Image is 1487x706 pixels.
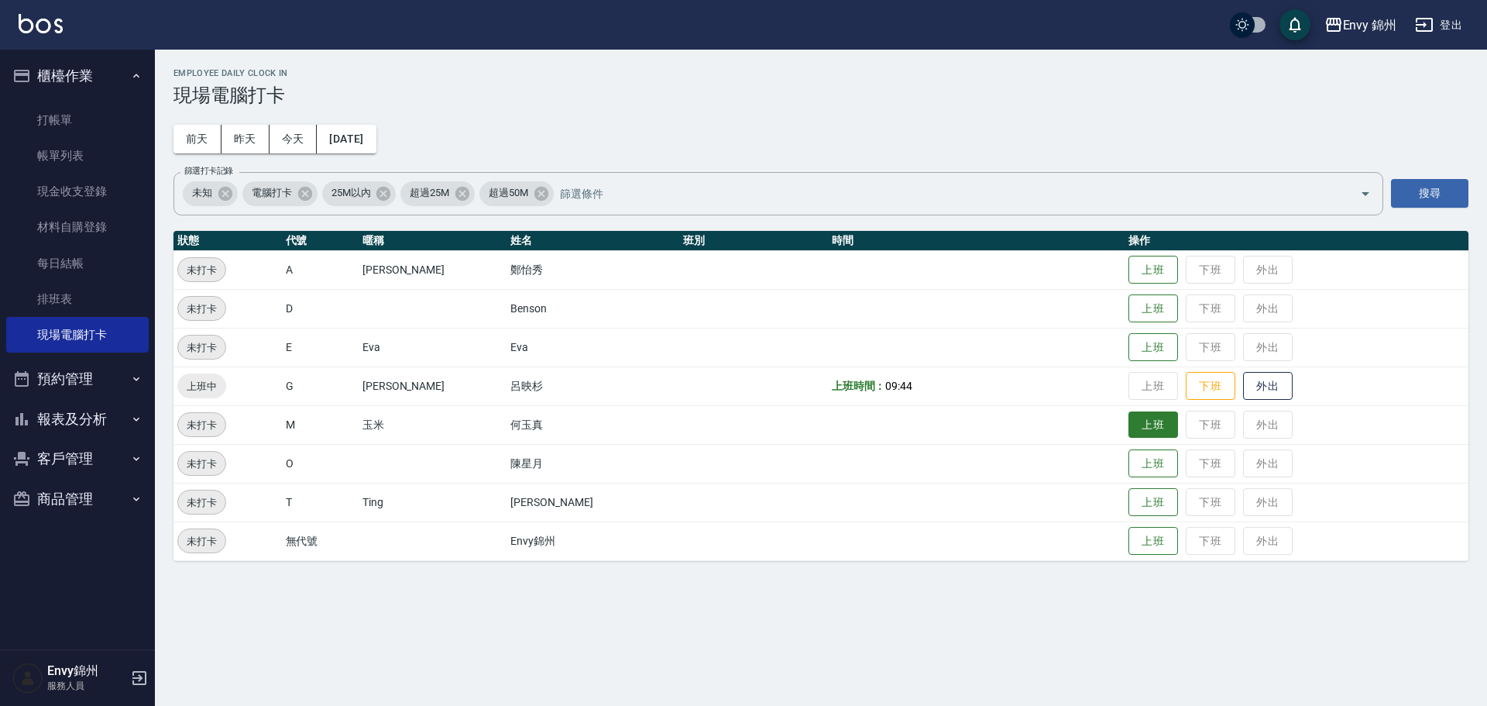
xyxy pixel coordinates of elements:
span: 未打卡 [178,456,225,472]
span: 未打卡 [178,417,225,433]
a: 材料自購登錄 [6,209,149,245]
a: 現場電腦打卡 [6,317,149,353]
span: 未打卡 [178,494,225,511]
button: save [1279,9,1310,40]
button: 上班 [1128,333,1178,362]
button: Open [1353,181,1378,206]
td: G [282,367,359,405]
div: Envy 錦州 [1343,15,1397,35]
div: 未知 [183,181,238,206]
b: 上班時間： [832,380,886,392]
span: 電腦打卡 [242,185,301,201]
p: 服務人員 [47,679,126,693]
button: 下班 [1186,372,1235,401]
div: 超過25M [400,181,475,206]
th: 暱稱 [359,231,507,251]
button: 櫃檯作業 [6,56,149,96]
td: 無代號 [282,522,359,560]
td: M [282,405,359,444]
button: 商品管理 [6,479,149,519]
button: 客戶管理 [6,439,149,479]
div: 超過50M [479,181,554,206]
button: 上班 [1128,527,1178,556]
span: 未知 [183,185,222,201]
td: Envy錦州 [507,522,679,560]
th: 操作 [1125,231,1468,251]
button: 報表及分析 [6,399,149,439]
span: 未打卡 [178,533,225,549]
h5: Envy錦州 [47,663,126,679]
td: 何玉真 [507,405,679,444]
img: Person [12,663,43,694]
button: 上班 [1128,412,1178,439]
td: D [282,289,359,328]
button: 搜尋 [1391,179,1468,208]
button: 今天 [270,125,318,153]
button: 上班 [1128,294,1178,323]
span: 超過50M [479,185,537,201]
button: 登出 [1409,11,1468,40]
td: [PERSON_NAME] [507,483,679,522]
div: 電腦打卡 [242,181,318,206]
span: 未打卡 [178,339,225,356]
td: Ting [359,483,507,522]
div: 25M以內 [322,181,397,206]
th: 時間 [828,231,1125,251]
th: 班別 [679,231,828,251]
input: 篩選條件 [556,180,1333,207]
button: 昨天 [222,125,270,153]
button: 前天 [173,125,222,153]
td: Eva [359,328,507,367]
td: A [282,250,359,289]
button: 上班 [1128,488,1178,517]
a: 帳單列表 [6,138,149,174]
span: 未打卡 [178,262,225,278]
button: 上班 [1128,449,1178,478]
td: O [282,444,359,483]
th: 狀態 [173,231,282,251]
span: 09:44 [885,380,912,392]
a: 每日結帳 [6,246,149,281]
button: 預約管理 [6,359,149,399]
td: [PERSON_NAME] [359,250,507,289]
span: 超過25M [400,185,458,201]
th: 代號 [282,231,359,251]
td: Benson [507,289,679,328]
label: 篩選打卡記錄 [184,165,233,177]
a: 現金收支登錄 [6,174,149,209]
td: T [282,483,359,522]
button: [DATE] [317,125,376,153]
td: E [282,328,359,367]
td: 呂映杉 [507,367,679,405]
span: 25M以內 [322,185,380,201]
button: 上班 [1128,256,1178,284]
button: Envy 錦州 [1318,9,1403,41]
img: Logo [19,14,63,33]
span: 上班中 [177,378,226,394]
button: 外出 [1243,372,1293,401]
td: 玉米 [359,405,507,444]
td: 陳星月 [507,444,679,483]
td: Eva [507,328,679,367]
th: 姓名 [507,231,679,251]
h3: 現場電腦打卡 [173,84,1468,106]
span: 未打卡 [178,301,225,317]
a: 排班表 [6,281,149,317]
td: 鄭怡秀 [507,250,679,289]
h2: Employee Daily Clock In [173,68,1468,78]
td: [PERSON_NAME] [359,367,507,405]
a: 打帳單 [6,102,149,138]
